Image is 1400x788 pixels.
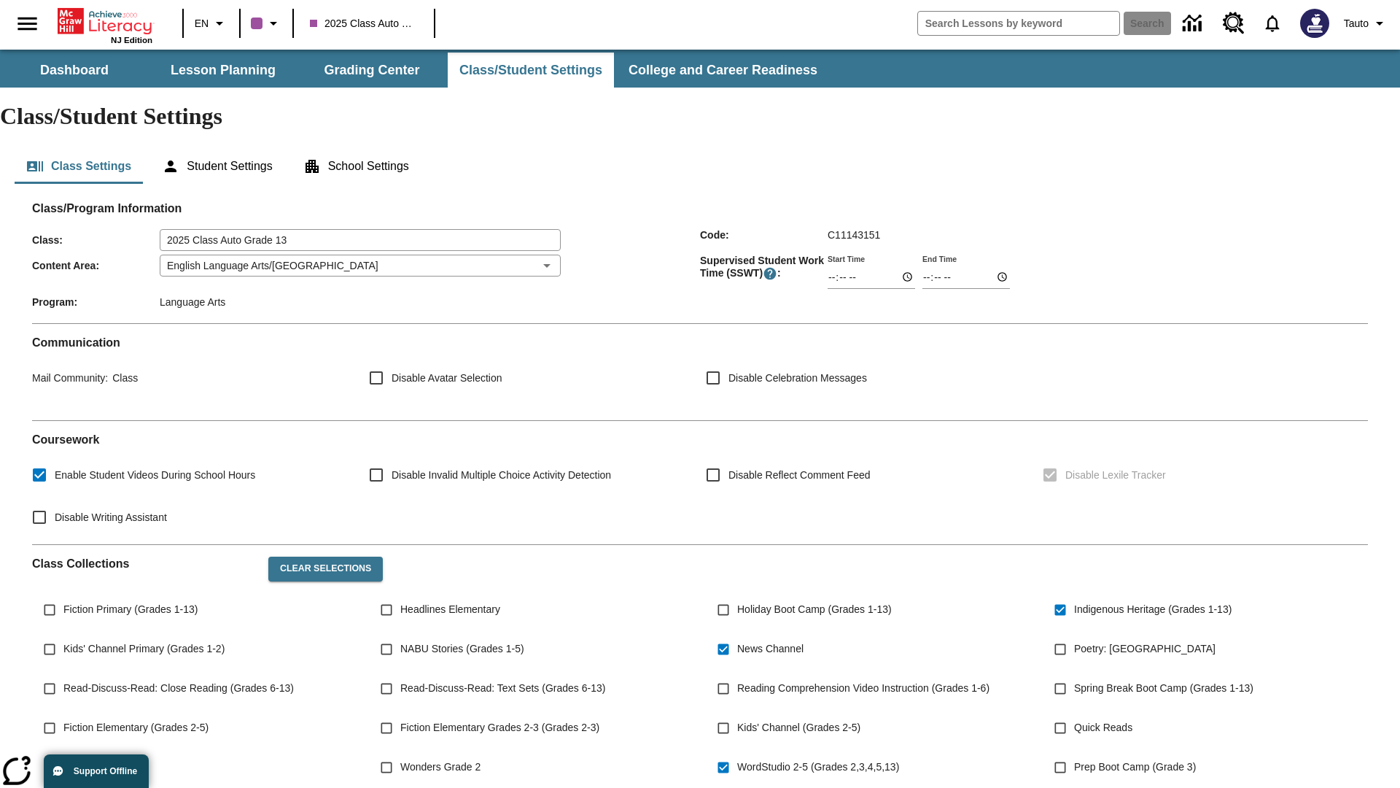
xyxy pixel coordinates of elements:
button: Clear Selections [268,557,383,582]
span: Spring Break Boot Camp (Grades 1-13) [1074,681,1253,696]
button: Open side menu [6,2,49,45]
span: WordStudio 2-5 (Grades 2,3,4,5,13) [737,760,899,775]
div: Communication [32,336,1368,409]
span: Disable Writing Assistant [55,510,167,525]
h2: Class Collections [32,557,257,571]
a: Home [58,7,152,36]
span: Kids' Channel (Grades 2-5) [737,720,860,735]
span: Mail Community : [32,372,108,384]
span: Support Offline [74,766,137,776]
span: NJ Edition [111,36,152,45]
span: Quick Reads [1074,720,1132,735]
button: Lesson Planning [150,53,296,88]
span: Read-Discuss-Read: Text Sets (Grades 6-13) [400,681,605,696]
span: Code : [700,229,828,241]
span: Disable Celebration Messages [728,371,867,386]
span: Tauto [1344,16,1369,31]
span: Disable Avatar Selection [392,371,502,386]
span: 2025 Class Auto Grade 13 [310,16,418,31]
button: Dashboard [1,53,147,88]
span: EN [195,16,209,31]
span: News Channel [737,641,804,657]
span: Class : [32,234,160,246]
label: Start Time [828,253,865,264]
button: Profile/Settings [1338,10,1394,36]
span: Indigenous Heritage (Grades 1-13) [1074,602,1232,617]
button: Supervised Student Work Time is the timeframe when students can take LevelSet and when lessons ar... [763,266,777,281]
input: Class [160,229,561,251]
button: Class/Student Settings [448,53,614,88]
h2: Communication [32,336,1368,349]
span: Reading Comprehension Video Instruction (Grades 1-6) [737,681,989,696]
h2: Course work [32,433,1368,447]
span: C11143151 [828,229,880,241]
button: College and Career Readiness [617,53,829,88]
span: Kids' Channel Primary (Grades 1-2) [63,641,225,657]
h2: Class/Program Information [32,201,1368,215]
span: Holiday Boot Camp (Grades 1-13) [737,602,892,617]
button: Support Offline [44,754,149,788]
span: Disable Reflect Comment Feed [728,468,871,483]
label: End Time [922,253,957,264]
span: Disable Lexile Tracker [1065,468,1166,483]
span: Program : [32,296,160,308]
span: Class [108,372,138,384]
button: Language: EN, Select a language [188,10,235,36]
div: Class/Student Settings [15,149,1385,184]
span: Prep Boot Camp (Grade 3) [1074,760,1196,775]
a: Resource Center, Will open in new tab [1214,4,1253,43]
span: NABU Stories (Grades 1-5) [400,641,524,657]
span: Language Arts [160,296,225,308]
span: Fiction Elementary (Grades 2-5) [63,720,209,735]
div: Home [58,5,152,45]
a: Data Center [1174,4,1214,44]
button: Student Settings [150,149,284,184]
span: Supervised Student Work Time (SSWT) : [700,255,828,281]
span: Poetry: [GEOGRAPHIC_DATA] [1074,641,1216,657]
span: Wonders Grade 2 [400,760,481,775]
span: Headlines Elementary [400,602,500,617]
span: Read-Discuss-Read: Close Reading (Grades 6-13) [63,681,294,696]
input: search field [918,12,1119,35]
div: Class/Program Information [32,216,1368,312]
span: Fiction Primary (Grades 1-13) [63,602,198,617]
button: Select a new avatar [1291,4,1338,42]
span: Fiction Elementary Grades 2-3 (Grades 2-3) [400,720,599,735]
a: Notifications [1253,4,1291,42]
span: Disable Invalid Multiple Choice Activity Detection [392,468,611,483]
img: Avatar [1300,9,1329,38]
button: School Settings [292,149,421,184]
button: Class color is purple. Change class color [245,10,288,36]
span: Enable Student Videos During School Hours [55,468,255,483]
button: Class Settings [15,149,143,184]
div: English Language Arts/[GEOGRAPHIC_DATA] [160,255,561,277]
div: Coursework [32,433,1368,533]
span: Content Area : [32,260,160,271]
button: Grading Center [299,53,445,88]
